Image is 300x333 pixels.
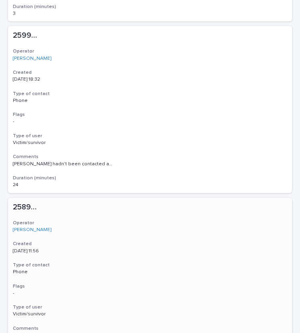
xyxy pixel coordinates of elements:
a: [PERSON_NAME] [13,227,51,233]
h3: Created [13,241,287,247]
h3: Flags [13,283,287,290]
h3: Type of user [13,133,287,139]
p: [DATE] 11:56 [13,248,63,254]
p: 258913 [13,201,40,212]
p: - [13,290,63,296]
p: 24 [13,181,20,188]
h3: Operator [13,48,287,55]
h3: Duration (minutes) [13,4,287,10]
p: Phone [13,269,63,275]
h3: Type of user [13,304,287,311]
p: - [13,119,63,124]
p: [DATE] 18:32 [13,77,63,82]
a: [PERSON_NAME] [13,56,51,61]
h3: Type of contact [13,262,287,268]
p: 259991 [13,29,40,40]
p: Phone [13,98,63,104]
h3: Flags [13,112,287,118]
h3: Type of contact [13,91,287,97]
p: Victim/survivor [13,311,63,317]
p: Naseema hadn't been contacted again by the police after reporting. Perpetrator is on bail. Caller... [13,160,115,167]
h3: Comments [13,325,287,332]
p: Victim/survivor [13,140,63,146]
h3: Created [13,69,287,76]
h3: Duration (minutes) [13,175,287,181]
p: 3 [13,9,17,16]
h3: Operator [13,220,287,226]
a: 259991259991 Operator[PERSON_NAME] Created[DATE] 18:32Type of contactPhoneFlags-Type of userVicti... [8,26,292,193]
h3: Comments [13,154,287,160]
